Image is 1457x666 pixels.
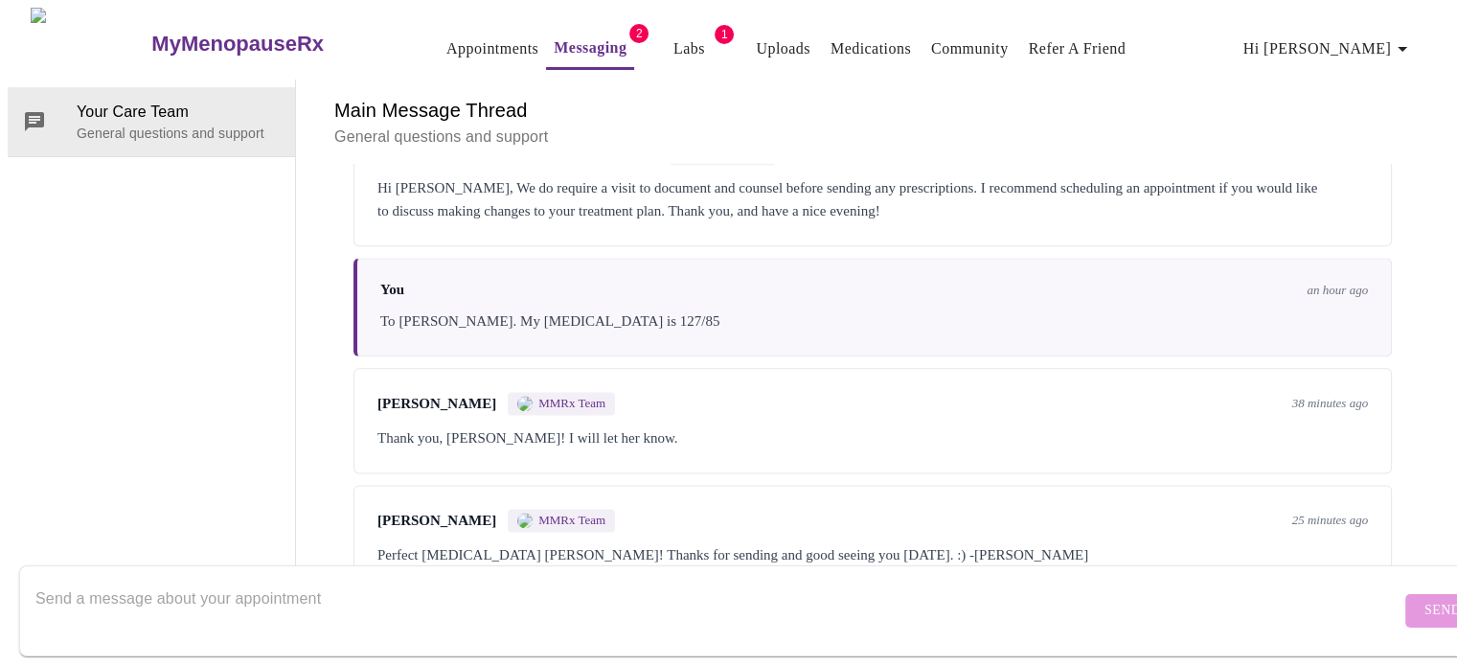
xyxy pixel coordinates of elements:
span: 25 minutes ago [1292,513,1368,528]
h6: Main Message Thread [334,95,1411,126]
div: To [PERSON_NAME]. My [MEDICAL_DATA] is 127/85 [380,310,1368,333]
span: [PERSON_NAME] [377,396,496,412]
span: Hi [PERSON_NAME] [1243,35,1414,62]
p: General questions and support [334,126,1411,149]
span: an hour ago [1307,283,1368,298]
p: General questions and support [77,124,280,143]
button: Messaging [546,29,634,70]
h3: MyMenopauseRx [151,32,324,57]
span: 2 [629,24,649,43]
span: [PERSON_NAME] [377,513,496,529]
button: Hi [PERSON_NAME] [1236,30,1422,68]
span: You [380,282,404,298]
button: Uploads [748,30,818,68]
button: Community [923,30,1016,68]
span: MMRx Team [538,513,605,528]
button: Labs [658,30,719,68]
a: Community [931,35,1009,62]
a: Uploads [756,35,810,62]
img: MyMenopauseRx Logo [31,8,149,80]
img: MMRX [517,396,533,411]
a: Messaging [554,34,626,61]
a: Labs [673,35,705,62]
a: MyMenopauseRx [149,11,400,78]
textarea: Send a message about your appointment [35,580,1400,641]
div: Hi [PERSON_NAME], We do require a visit to document and counsel before sending any prescriptions.... [377,176,1368,222]
img: MMRX [517,513,533,528]
span: MMRx Team [538,396,605,411]
span: 1 [715,25,734,44]
div: Thank you, [PERSON_NAME]! I will let her know. [377,426,1368,449]
div: Your Care TeamGeneral questions and support [8,87,295,156]
span: 38 minutes ago [1292,396,1368,411]
div: Perfect [MEDICAL_DATA] [PERSON_NAME]! Thanks for sending and good seeing you [DATE]. :) -[PERSON_... [377,543,1368,566]
span: Your Care Team [77,101,280,124]
a: Medications [831,35,911,62]
a: Appointments [446,35,538,62]
button: Refer a Friend [1021,30,1134,68]
a: Refer a Friend [1029,35,1127,62]
button: Medications [823,30,919,68]
button: Appointments [439,30,546,68]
